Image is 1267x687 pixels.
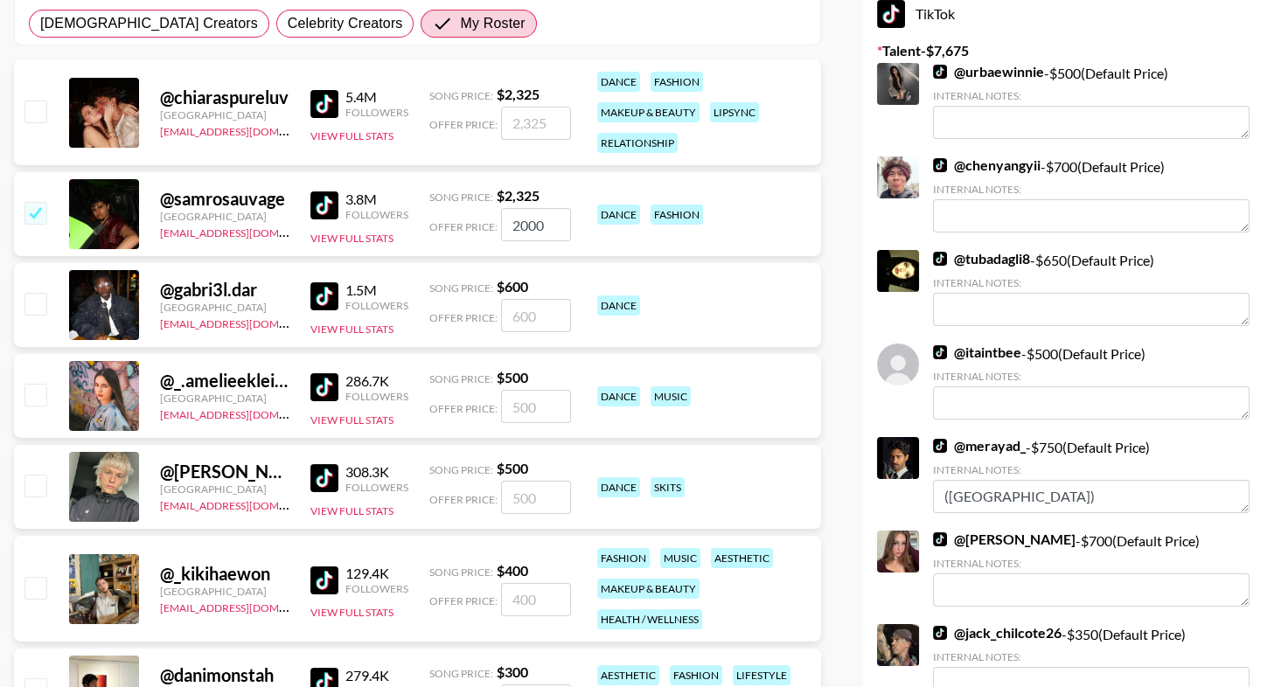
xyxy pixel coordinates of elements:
div: Internal Notes: [933,557,1250,570]
img: TikTok [933,345,947,359]
a: [EMAIL_ADDRESS][DOMAIN_NAME] [160,598,336,614]
a: @merayad_ [933,437,1026,455]
div: lipsync [710,102,759,122]
div: dance [597,295,640,316]
div: dance [597,205,640,225]
div: dance [597,477,640,497]
div: music [660,548,700,568]
input: 400 [501,583,571,616]
div: - $ 700 (Default Price) [933,156,1250,232]
a: [EMAIL_ADDRESS][DOMAIN_NAME] [160,121,336,138]
div: [GEOGRAPHIC_DATA] [160,301,289,314]
div: [GEOGRAPHIC_DATA] [160,392,289,405]
div: @ _kikihaewon [160,563,289,585]
div: aesthetic [597,665,659,685]
span: Offer Price: [429,220,498,233]
span: Song Price: [429,281,493,295]
div: @ _.amelieeklein._ [160,370,289,392]
div: @ danimonstah [160,664,289,686]
a: [EMAIL_ADDRESS][DOMAIN_NAME] [160,496,336,512]
button: View Full Stats [310,323,393,336]
a: [EMAIL_ADDRESS][DOMAIN_NAME] [160,223,336,239]
div: - $ 500 (Default Price) [933,343,1250,420]
button: View Full Stats [310,606,393,619]
textarea: ([GEOGRAPHIC_DATA]) [933,480,1250,513]
input: 2,325 [501,107,571,140]
div: @ [PERSON_NAME] [160,461,289,482]
button: View Full Stats [310,232,393,245]
img: TikTok [933,252,947,266]
div: [GEOGRAPHIC_DATA] [160,482,289,496]
div: - $ 650 (Default Price) [933,250,1250,326]
div: Internal Notes: [933,463,1250,476]
div: [GEOGRAPHIC_DATA] [160,210,289,223]
div: Internal Notes: [933,650,1250,663]
div: 129.4K [345,565,408,582]
span: Offer Price: [429,493,498,506]
a: @[PERSON_NAME] [933,531,1076,548]
div: @ gabri3l.dar [160,279,289,301]
div: fashion [651,205,703,225]
strong: $ 500 [497,369,528,385]
a: @itaintbee [933,343,1021,361]
div: Followers [345,481,408,494]
img: TikTok [310,282,338,310]
img: TikTok [933,65,947,79]
img: TikTok [310,566,338,594]
strong: $ 400 [497,562,528,579]
div: [GEOGRAPHIC_DATA] [160,108,289,121]
button: View Full Stats [310,504,393,517]
div: - $ 500 (Default Price) [933,63,1250,139]
div: health / wellness [597,609,702,629]
div: dance [597,386,640,406]
div: 3.8M [345,191,408,208]
div: - $ 750 (Default Price) [933,437,1250,513]
div: @ samrosauvage [160,188,289,210]
div: Internal Notes: [933,89,1250,102]
div: fashion [651,72,703,92]
div: Followers [345,208,408,221]
span: My Roster [460,13,525,34]
div: makeup & beauty [597,102,700,122]
img: TikTok [933,626,947,640]
div: skits [651,477,685,497]
a: [EMAIL_ADDRESS][DOMAIN_NAME] [160,314,336,330]
strong: $ 300 [497,663,528,680]
div: relationship [597,133,678,153]
img: TikTok [310,90,338,118]
div: lifestyle [733,665,790,685]
div: Followers [345,390,408,403]
div: music [651,386,691,406]
span: Song Price: [429,667,493,680]
a: @chenyangyii [933,156,1041,174]
a: [EMAIL_ADDRESS][DOMAIN_NAME] [160,405,336,421]
a: @jack_chilcote26 [933,624,1062,642]
strong: $ 500 [497,460,528,476]
span: Offer Price: [429,311,498,324]
div: 286.7K [345,372,408,390]
input: 600 [501,299,571,332]
div: 5.4M [345,88,408,106]
img: TikTok [933,439,947,453]
strong: $ 600 [497,278,528,295]
span: Song Price: [429,372,493,385]
strong: $ 2,325 [497,187,540,204]
span: Offer Price: [429,118,498,131]
button: View Full Stats [310,413,393,427]
div: @ chiaraspureluv [160,87,289,108]
input: 500 [501,390,571,423]
span: Song Price: [429,89,493,102]
span: Song Price: [429,566,493,579]
div: aesthetic [711,548,773,568]
div: Followers [345,582,408,595]
div: Followers [345,299,408,312]
div: Followers [345,106,408,119]
div: 1.5M [345,281,408,299]
a: @urbaewinnie [933,63,1044,80]
div: Internal Notes: [933,183,1250,196]
div: Internal Notes: [933,370,1250,383]
div: makeup & beauty [597,579,700,599]
img: TikTok [310,373,338,401]
label: Talent - $ 7,675 [877,42,1253,59]
div: 308.3K [345,463,408,481]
